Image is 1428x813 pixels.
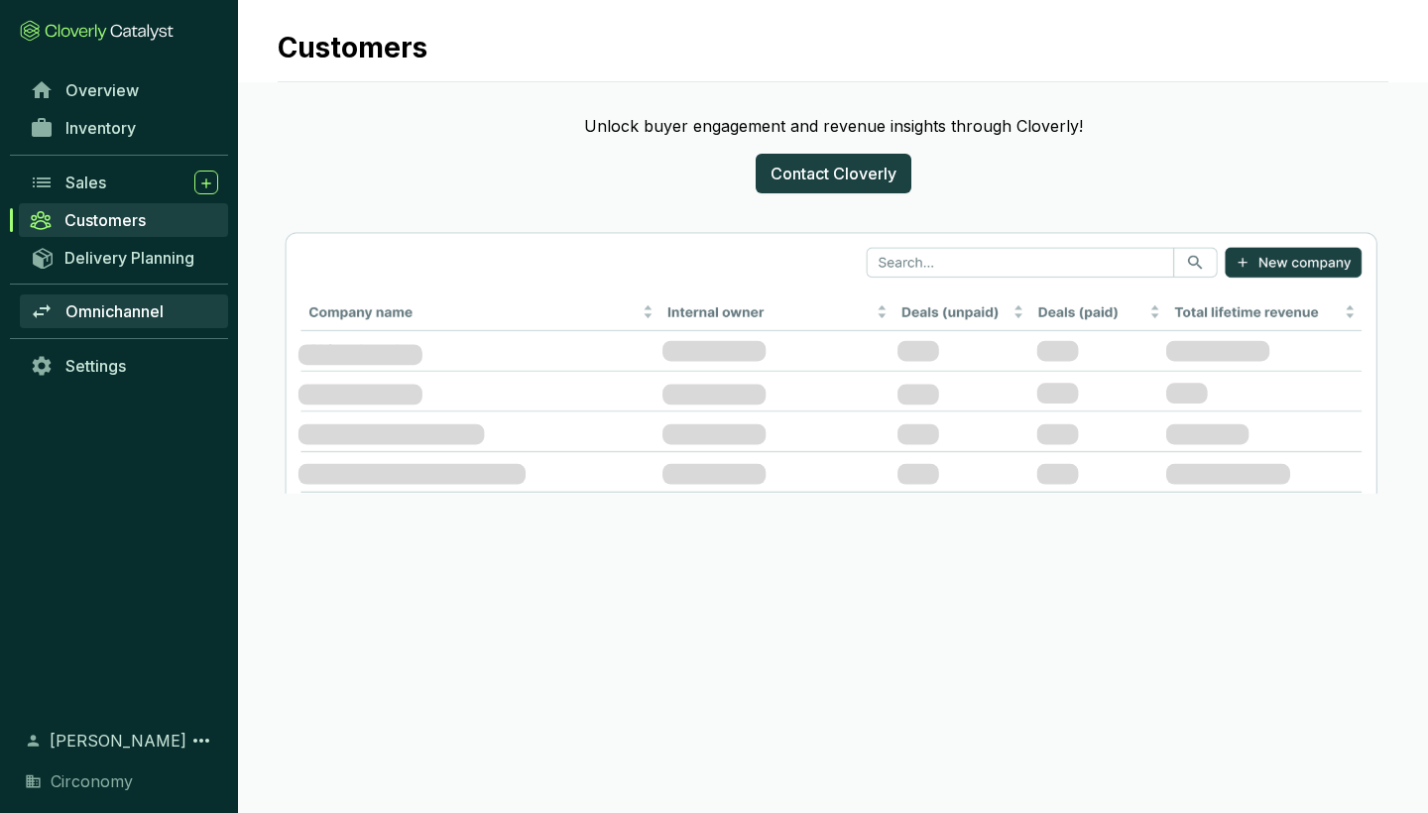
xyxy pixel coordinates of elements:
[51,769,133,793] span: Circonomy
[278,114,1388,138] p: Unlock buyer engagement and revenue insights through Cloverly!
[65,80,139,100] span: Overview
[278,32,427,65] h1: Customers
[65,356,126,376] span: Settings
[278,225,1388,495] img: companies-table
[20,166,228,199] a: Sales
[20,349,228,383] a: Settings
[64,248,194,268] span: Delivery Planning
[65,301,164,321] span: Omnichannel
[65,118,136,138] span: Inventory
[20,294,228,328] a: Omnichannel
[19,203,228,237] a: Customers
[20,111,228,145] a: Inventory
[20,241,228,274] a: Delivery Planning
[771,162,896,185] span: Contact Cloverly
[756,154,911,193] button: Contact Cloverly
[64,210,146,230] span: Customers
[20,73,228,107] a: Overview
[50,729,186,753] span: [PERSON_NAME]
[65,173,106,192] span: Sales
